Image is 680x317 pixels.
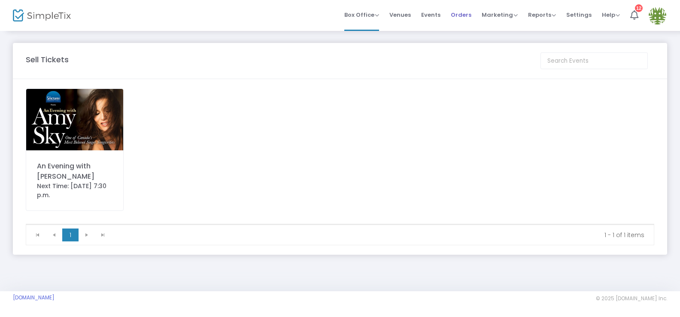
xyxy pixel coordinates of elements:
[26,89,123,150] img: AmySkyOctSinpletix.jpeg
[13,294,55,301] a: [DOMAIN_NAME]
[602,11,620,19] span: Help
[635,4,643,12] div: 12
[540,52,648,69] input: Search Events
[117,231,644,239] kendo-pager-info: 1 - 1 of 1 items
[37,161,112,182] div: An Evening with [PERSON_NAME]
[528,11,556,19] span: Reports
[62,229,79,241] span: Page 1
[26,224,654,225] div: Data table
[421,4,440,26] span: Events
[596,295,667,302] span: © 2025 [DOMAIN_NAME] Inc.
[344,11,379,19] span: Box Office
[389,4,411,26] span: Venues
[566,4,592,26] span: Settings
[37,182,112,200] div: Next Time: [DATE] 7:30 p.m.
[26,54,69,65] m-panel-title: Sell Tickets
[451,4,471,26] span: Orders
[482,11,518,19] span: Marketing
